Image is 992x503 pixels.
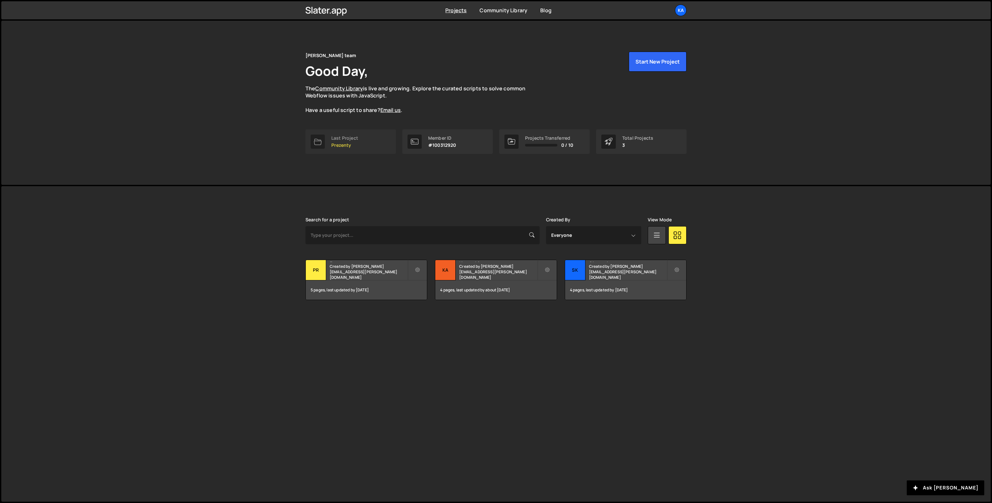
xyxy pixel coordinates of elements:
[546,217,571,222] label: Created By
[305,85,538,114] p: The is live and growing. Explore the curated scripts to solve common Webflow issues with JavaScri...
[428,136,456,141] div: Member ID
[305,52,356,59] div: [PERSON_NAME] team
[435,260,456,280] div: Ka
[305,260,427,300] a: Pr Prezenty Created by [PERSON_NAME][EMAIL_ADDRESS][PERSON_NAME][DOMAIN_NAME] 5 pages, last updat...
[305,217,349,222] label: Search for a project
[648,217,672,222] label: View Mode
[589,260,667,262] h2: Skrzynka
[525,136,573,141] div: Projects Transferred
[331,136,358,141] div: Last Project
[306,280,427,300] div: 5 pages, last updated by [DATE]
[459,260,537,262] h2: Kanapki
[622,143,653,148] p: 3
[305,62,368,80] h1: Good Day,
[565,260,585,280] div: Sk
[305,129,396,154] a: Last Project Prezenty
[480,7,527,14] a: Community Library
[540,7,552,14] a: Blog
[315,85,363,92] a: Community Library
[306,260,326,280] div: Pr
[629,52,687,72] button: Start New Project
[565,260,687,300] a: Sk Skrzynka Created by [PERSON_NAME][EMAIL_ADDRESS][PERSON_NAME][DOMAIN_NAME] 4 pages, last updat...
[459,264,537,280] small: Created by [PERSON_NAME][EMAIL_ADDRESS][PERSON_NAME][DOMAIN_NAME]
[445,7,467,14] a: Projects
[907,480,984,495] button: Ask [PERSON_NAME]
[435,260,557,300] a: Ka Kanapki Created by [PERSON_NAME][EMAIL_ADDRESS][PERSON_NAME][DOMAIN_NAME] 4 pages, last update...
[428,143,456,148] p: #100312920
[380,106,401,114] a: Email us
[435,280,556,300] div: 4 pages, last updated by about [DATE]
[589,264,667,280] small: Created by [PERSON_NAME][EMAIL_ADDRESS][PERSON_NAME][DOMAIN_NAME]
[330,260,408,262] h2: Prezenty
[331,143,358,148] p: Prezenty
[622,136,653,141] div: Total Projects
[565,280,686,300] div: 4 pages, last updated by [DATE]
[330,264,408,280] small: Created by [PERSON_NAME][EMAIL_ADDRESS][PERSON_NAME][DOMAIN_NAME]
[561,143,573,148] span: 0 / 10
[675,5,687,16] a: Ka
[305,226,540,244] input: Type your project...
